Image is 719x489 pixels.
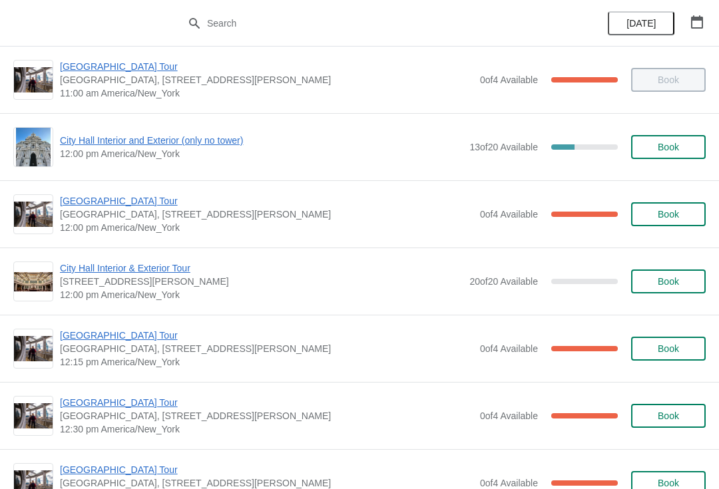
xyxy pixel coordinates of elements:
[658,142,679,152] span: Book
[60,86,473,100] span: 11:00 am America/New_York
[469,276,538,287] span: 20 of 20 Available
[608,11,674,35] button: [DATE]
[60,261,463,275] span: City Hall Interior & Exterior Tour
[480,410,538,421] span: 0 of 4 Available
[480,209,538,220] span: 0 of 4 Available
[60,60,473,73] span: [GEOGRAPHIC_DATA] Tour
[60,342,473,355] span: [GEOGRAPHIC_DATA], [STREET_ADDRESS][PERSON_NAME]
[60,221,473,234] span: 12:00 pm America/New_York
[206,11,539,35] input: Search
[60,409,473,422] span: [GEOGRAPHIC_DATA], [STREET_ADDRESS][PERSON_NAME]
[60,355,473,369] span: 12:15 pm America/New_York
[631,269,706,293] button: Book
[631,337,706,361] button: Book
[60,134,463,147] span: City Hall Interior and Exterior (only no tower)
[60,329,473,342] span: [GEOGRAPHIC_DATA] Tour
[60,73,473,86] span: [GEOGRAPHIC_DATA], [STREET_ADDRESS][PERSON_NAME]
[658,209,679,220] span: Book
[631,135,706,159] button: Book
[60,194,473,208] span: [GEOGRAPHIC_DATA] Tour
[14,403,53,429] img: City Hall Tower Tour | City Hall Visitor Center, 1400 John F Kennedy Boulevard Suite 121, Philade...
[60,422,473,436] span: 12:30 pm America/New_York
[658,276,679,287] span: Book
[480,478,538,488] span: 0 of 4 Available
[14,202,53,228] img: City Hall Tower Tour | City Hall Visitor Center, 1400 John F Kennedy Boulevard Suite 121, Philade...
[480,75,538,85] span: 0 of 4 Available
[60,208,473,221] span: [GEOGRAPHIC_DATA], [STREET_ADDRESS][PERSON_NAME]
[631,404,706,428] button: Book
[480,343,538,354] span: 0 of 4 Available
[14,336,53,362] img: City Hall Tower Tour | City Hall Visitor Center, 1400 John F Kennedy Boulevard Suite 121, Philade...
[16,128,51,166] img: City Hall Interior and Exterior (only no tower) | | 12:00 pm America/New_York
[469,142,538,152] span: 13 of 20 Available
[60,396,473,409] span: [GEOGRAPHIC_DATA] Tour
[658,410,679,421] span: Book
[14,67,53,93] img: City Hall Tower Tour | City Hall Visitor Center, 1400 John F Kennedy Boulevard Suite 121, Philade...
[658,478,679,488] span: Book
[60,147,463,160] span: 12:00 pm America/New_York
[14,272,53,291] img: City Hall Interior & Exterior Tour | 1400 John F Kennedy Boulevard, Suite 121, Philadelphia, PA, ...
[626,18,656,29] span: [DATE]
[658,343,679,354] span: Book
[60,275,463,288] span: [STREET_ADDRESS][PERSON_NAME]
[60,463,473,476] span: [GEOGRAPHIC_DATA] Tour
[631,202,706,226] button: Book
[60,288,463,301] span: 12:00 pm America/New_York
